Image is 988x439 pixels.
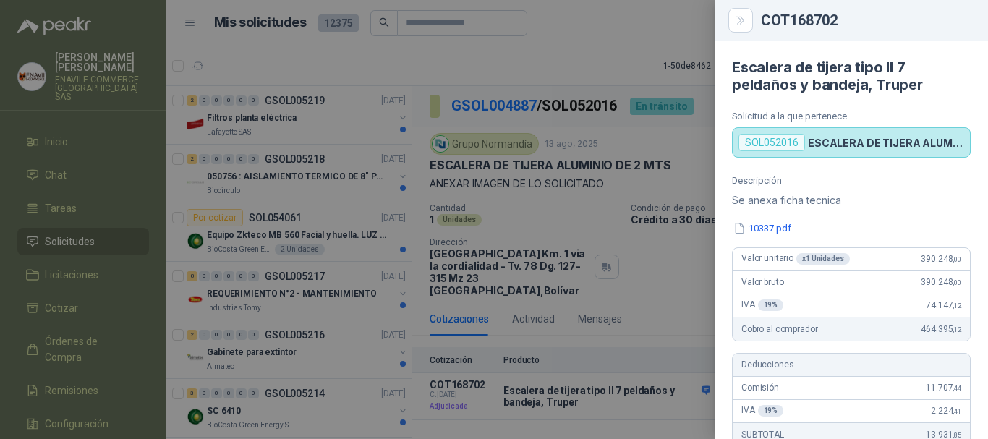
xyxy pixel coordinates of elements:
[732,111,971,122] p: Solicitud a la que pertenece
[953,407,961,415] span: ,41
[741,383,779,393] span: Comisión
[741,277,783,287] span: Valor bruto
[741,359,793,370] span: Deducciones
[732,59,971,93] h4: Escalera de tijera tipo II 7 peldaños y bandeja, Truper
[741,299,783,311] span: IVA
[953,431,961,439] span: ,85
[921,277,961,287] span: 390.248
[741,253,850,265] span: Valor unitario
[953,255,961,263] span: ,00
[953,384,961,392] span: ,44
[931,406,961,416] span: 2.224
[921,324,961,334] span: 464.395
[732,12,749,29] button: Close
[926,300,961,310] span: 74.147
[953,302,961,310] span: ,12
[926,383,961,393] span: 11.707
[761,13,971,27] div: COT168702
[741,405,783,417] span: IVA
[758,405,784,417] div: 19 %
[921,254,961,264] span: 390.248
[758,299,784,311] div: 19 %
[953,278,961,286] span: ,00
[741,324,817,334] span: Cobro al comprador
[796,253,850,265] div: x 1 Unidades
[732,221,793,236] button: 10337.pdf
[738,134,805,151] div: SOL052016
[808,137,964,149] p: ESCALERA DE TIJERA ALUMINIO DE 2 MTS
[953,325,961,333] span: ,12
[732,175,971,186] p: Descripción
[732,192,971,209] p: Se anexa ficha tecnica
